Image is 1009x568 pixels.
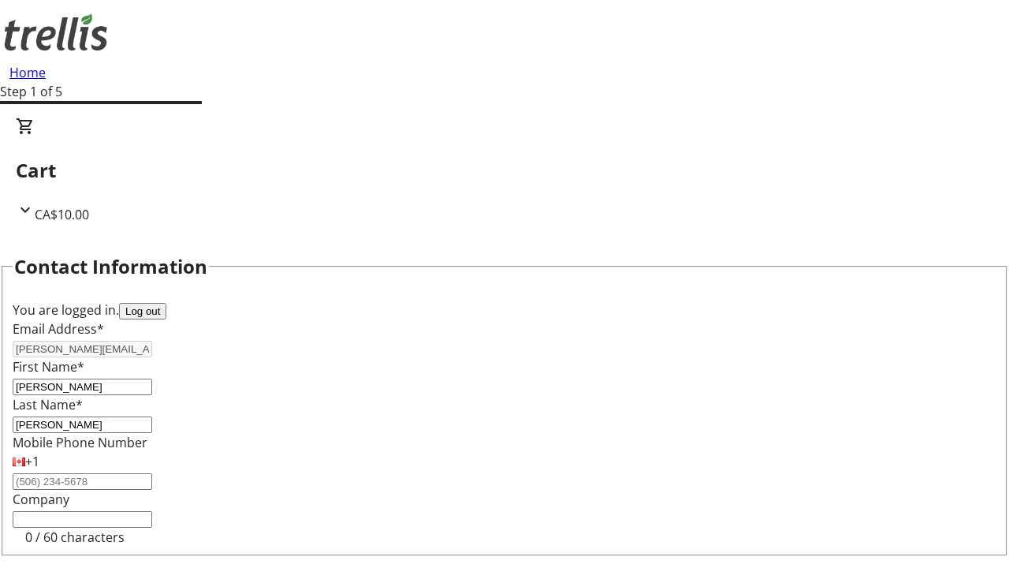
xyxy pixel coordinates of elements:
span: CA$10.00 [35,206,89,223]
h2: Cart [16,156,993,185]
label: First Name* [13,358,84,376]
label: Mobile Phone Number [13,434,147,451]
label: Company [13,491,69,508]
input: (506) 234-5678 [13,473,152,490]
div: You are logged in. [13,301,996,319]
h2: Contact Information [14,252,207,281]
label: Email Address* [13,320,104,338]
button: Log out [119,303,166,319]
label: Last Name* [13,396,83,413]
tr-character-limit: 0 / 60 characters [25,529,125,546]
div: CartCA$10.00 [16,117,993,224]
